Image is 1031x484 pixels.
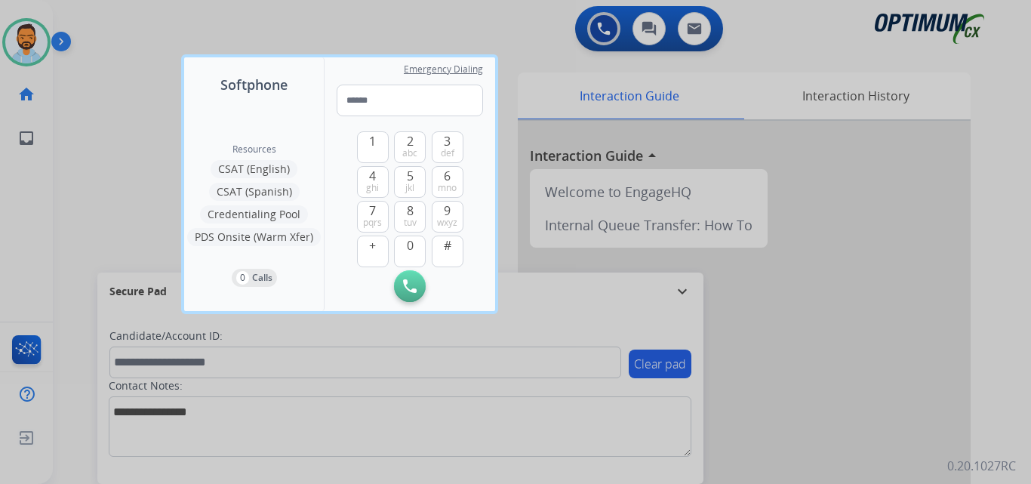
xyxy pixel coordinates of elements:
p: 0.20.1027RC [947,457,1016,475]
span: # [444,236,451,254]
button: PDS Onsite (Warm Xfer) [187,228,321,246]
span: + [369,236,376,254]
button: 3def [432,131,463,163]
span: ghi [366,182,379,194]
span: 5 [407,167,414,185]
span: 0 [407,236,414,254]
button: 9wxyz [432,201,463,233]
p: Calls [252,271,272,285]
span: pqrs [363,217,382,229]
button: 4ghi [357,166,389,198]
span: 3 [444,132,451,150]
span: 7 [369,202,376,220]
button: 2abc [394,131,426,163]
span: 4 [369,167,376,185]
button: 1 [357,131,389,163]
span: jkl [405,182,414,194]
button: CSAT (Spanish) [209,183,300,201]
button: 5jkl [394,166,426,198]
span: 1 [369,132,376,150]
button: Credentialing Pool [200,205,308,224]
span: Softphone [220,74,288,95]
img: call-button [403,279,417,293]
button: CSAT (English) [211,160,297,178]
button: 7pqrs [357,201,389,233]
button: 8tuv [394,201,426,233]
span: 8 [407,202,414,220]
span: tuv [404,217,417,229]
button: + [357,236,389,267]
span: abc [402,147,417,159]
span: 6 [444,167,451,185]
span: Resources [232,143,276,156]
button: 0Calls [232,269,277,287]
button: 6mno [432,166,463,198]
span: 2 [407,132,414,150]
span: Emergency Dialing [404,63,483,76]
button: # [432,236,463,267]
button: 0 [394,236,426,267]
span: 9 [444,202,451,220]
span: wxyz [437,217,457,229]
span: mno [438,182,457,194]
span: def [441,147,454,159]
p: 0 [236,271,249,285]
